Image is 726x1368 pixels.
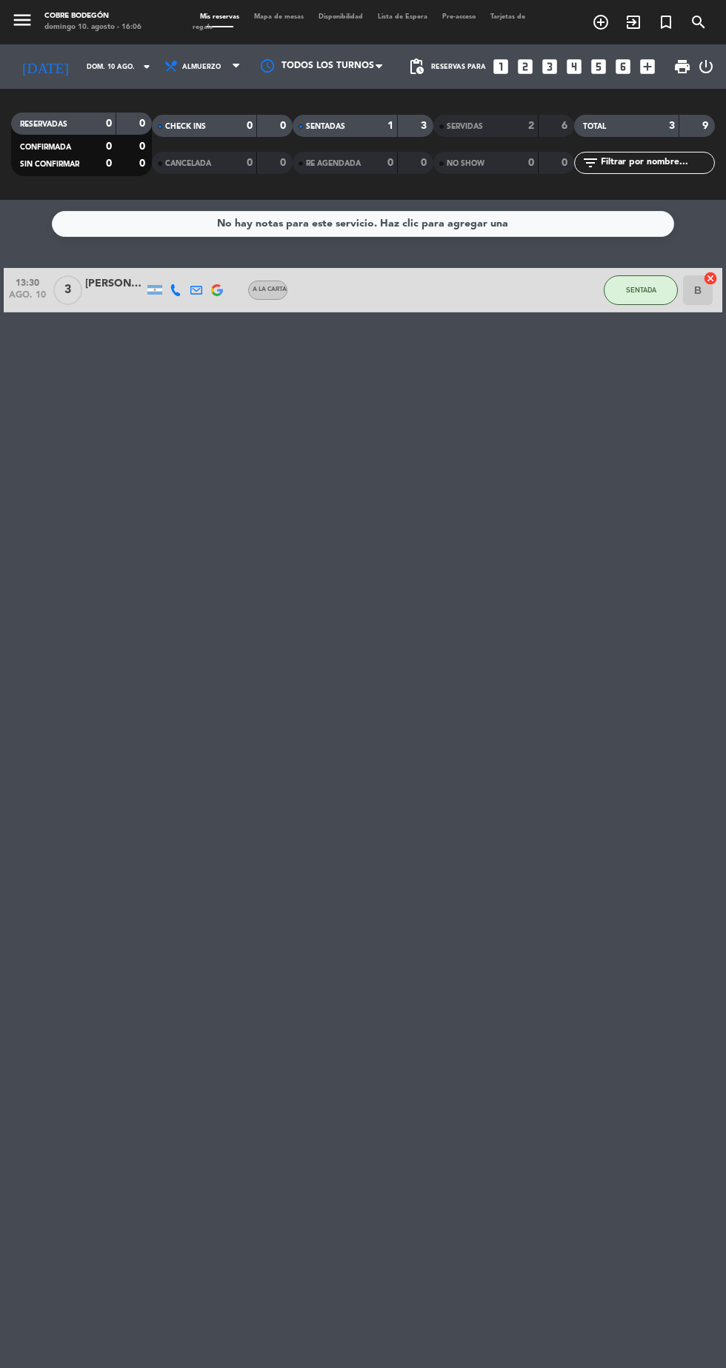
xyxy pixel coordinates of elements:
span: CONFIRMADA [20,144,71,151]
div: domingo 10. agosto - 16:06 [44,22,141,33]
div: Cobre Bodegón [44,11,141,22]
span: Lista de Espera [370,13,435,20]
input: Filtrar por nombre... [599,155,714,171]
span: SIN CONFIRMAR [20,161,79,168]
div: No hay notas para este servicio. Haz clic para agregar una [218,215,509,232]
span: ago. 10 [9,290,46,307]
strong: 0 [106,118,112,129]
i: looks_4 [565,57,584,76]
span: SERVIDAS [447,123,483,130]
strong: 0 [140,141,149,152]
strong: 0 [140,118,149,129]
i: turned_in_not [657,13,675,31]
button: menu [11,9,33,35]
strong: 3 [669,121,675,131]
i: add_box [638,57,657,76]
i: exit_to_app [625,13,642,31]
strong: 6 [562,121,571,131]
i: looks_one [491,57,510,76]
span: pending_actions [407,58,425,76]
strong: 0 [281,121,290,131]
span: Mis reservas [193,13,247,20]
span: TOTAL [583,123,606,130]
i: [DATE] [11,52,79,81]
strong: 0 [247,121,253,131]
img: google-logo.png [211,284,223,296]
span: 13:30 [9,273,46,290]
strong: 0 [422,158,430,168]
span: NO SHOW [447,160,484,167]
strong: 0 [528,158,534,168]
span: Mapa de mesas [247,13,311,20]
i: cancel [703,271,718,286]
strong: 0 [106,141,112,152]
strong: 0 [140,158,149,169]
span: A LA CARTA [253,286,287,292]
div: [PERSON_NAME] [85,275,144,292]
i: looks_5 [589,57,608,76]
strong: 1 [387,121,393,131]
span: 3 [53,275,82,305]
i: power_settings_new [697,58,715,76]
strong: 0 [562,158,571,168]
i: arrow_drop_down [138,58,156,76]
span: Almuerzo [182,63,221,71]
span: Reservas para [431,63,486,71]
strong: 3 [422,121,430,131]
strong: 0 [387,158,393,168]
span: RE AGENDADA [306,160,361,167]
span: SENTADAS [306,123,345,130]
span: SENTADA [626,286,656,294]
span: CHECK INS [165,123,206,130]
strong: 0 [106,158,112,169]
strong: 0 [281,158,290,168]
strong: 2 [528,121,534,131]
span: RESERVADAS [20,121,67,128]
i: add_circle_outline [592,13,610,31]
i: search [690,13,707,31]
span: CANCELADA [165,160,211,167]
strong: 0 [247,158,253,168]
i: menu [11,9,33,31]
i: looks_3 [540,57,559,76]
i: looks_two [516,57,535,76]
span: Disponibilidad [311,13,370,20]
i: looks_6 [613,57,633,76]
i: filter_list [582,154,599,172]
div: LOG OUT [697,44,715,89]
span: Pre-acceso [435,13,483,20]
button: SENTADA [604,275,678,305]
span: print [673,58,691,76]
strong: 9 [703,121,712,131]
